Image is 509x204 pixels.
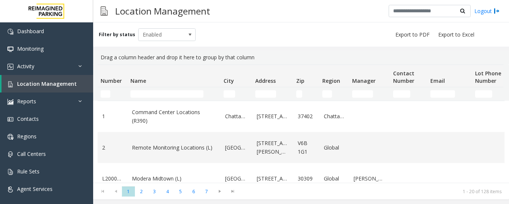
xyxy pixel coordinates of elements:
[17,150,46,157] span: Call Centers
[393,90,410,98] input: Contact Number Filter
[7,99,13,105] img: 'icon'
[130,77,146,84] span: Name
[101,77,122,84] span: Number
[494,7,500,15] img: logout
[7,134,13,140] img: 'icon'
[127,87,221,101] td: Name Filter
[221,87,252,101] td: City Filter
[430,77,445,84] span: Email
[161,186,174,197] span: Page 4
[225,175,248,183] a: [GEOGRAPHIC_DATA]
[7,64,13,70] img: 'icon'
[228,188,238,194] span: Go to the last page
[252,87,293,101] td: Address Filter
[322,90,332,98] input: Region Filter
[122,186,135,197] span: Page 1
[102,175,123,183] a: L20000500
[98,50,505,65] div: Drag a column header and drop it here to group by that column
[174,186,187,197] span: Page 5
[17,185,53,192] span: Agent Services
[322,77,340,84] span: Region
[255,77,276,84] span: Address
[392,29,433,40] button: Export to PDF
[352,90,373,98] input: Manager Filter
[296,77,304,84] span: Zip
[130,90,203,98] input: Name Filter
[475,90,492,98] input: Lot Phone Number Filter
[111,2,214,20] h3: Location Management
[132,108,216,125] a: Command Center Locations (R390)
[213,186,226,197] span: Go to the next page
[132,175,216,183] a: Modera Midtown (L)
[187,186,200,197] span: Page 6
[17,63,34,70] span: Activity
[474,7,500,15] a: Logout
[435,29,477,40] button: Export to Excel
[324,144,345,152] a: Global
[324,175,345,183] a: Global
[7,46,13,52] img: 'icon'
[324,112,345,120] a: Chattanooga
[132,144,216,152] a: Remote Monitoring Locations (L)
[17,28,44,35] span: Dashboard
[298,112,315,120] a: 37402
[224,77,234,84] span: City
[17,168,39,175] span: Rule Sets
[93,65,509,183] div: Data table
[225,112,248,120] a: Chattanooga
[101,90,110,98] input: Number Filter
[7,169,13,175] img: 'icon'
[393,70,414,84] span: Contact Number
[395,31,430,38] span: Export to PDF
[298,139,315,156] a: V6B 1G1
[296,90,302,98] input: Zip Filter
[1,75,93,92] a: Location Management
[139,29,184,41] span: Enabled
[101,2,108,20] img: pageIcon
[352,77,376,84] span: Manager
[99,31,135,38] label: Filter by status
[349,87,390,101] td: Manager Filter
[257,139,289,156] a: [STREET_ADDRESS][PERSON_NAME]
[17,115,39,122] span: Contacts
[298,175,315,183] a: 30309
[475,70,501,84] span: Lot Phone Number
[17,133,37,140] span: Regions
[390,87,427,101] td: Contact Number Filter
[7,116,13,122] img: 'icon'
[257,175,289,183] a: [STREET_ADDRESS]
[354,175,386,183] a: [PERSON_NAME]
[135,186,148,197] span: Page 2
[244,188,502,195] kendo-pager-info: 1 - 20 of 128 items
[98,87,127,101] td: Number Filter
[17,80,77,87] span: Location Management
[225,144,248,152] a: [GEOGRAPHIC_DATA]
[102,112,123,120] a: 1
[224,90,235,98] input: City Filter
[7,151,13,157] img: 'icon'
[7,29,13,35] img: 'icon'
[17,45,44,52] span: Monitoring
[226,186,239,197] span: Go to the last page
[7,81,13,87] img: 'icon'
[148,186,161,197] span: Page 3
[438,31,474,38] span: Export to Excel
[293,87,319,101] td: Zip Filter
[200,186,213,197] span: Page 7
[215,188,225,194] span: Go to the next page
[430,90,455,98] input: Email Filter
[257,112,289,120] a: [STREET_ADDRESS]
[255,90,276,98] input: Address Filter
[17,98,36,105] span: Reports
[7,186,13,192] img: 'icon'
[427,87,472,101] td: Email Filter
[102,144,123,152] a: 2
[319,87,349,101] td: Region Filter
